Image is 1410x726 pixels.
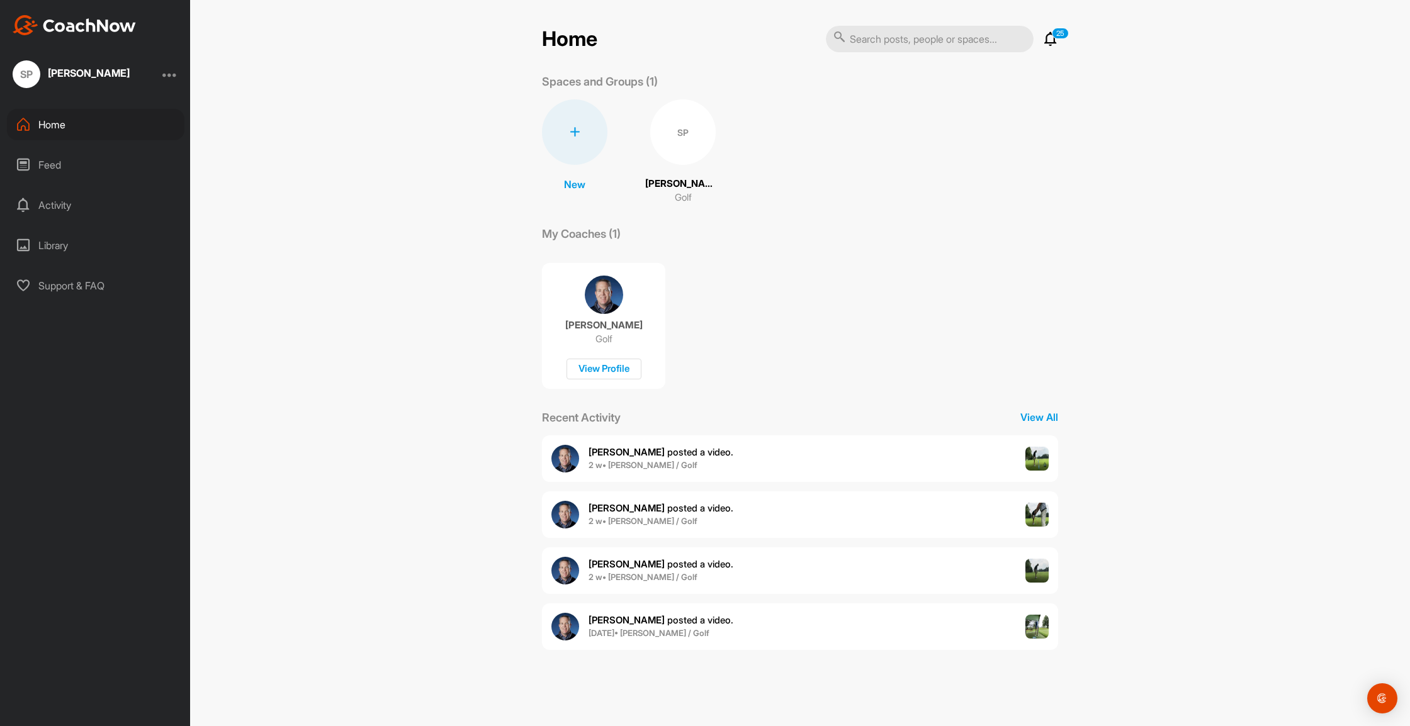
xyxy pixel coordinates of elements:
[1025,559,1049,583] img: post image
[589,516,697,526] b: 2 w • [PERSON_NAME] / Golf
[589,502,665,514] b: [PERSON_NAME]
[589,614,665,626] b: [PERSON_NAME]
[1025,447,1049,471] img: post image
[675,191,692,205] p: Golf
[13,60,40,88] div: SP
[589,502,733,514] span: posted a video .
[650,99,716,165] div: SP
[1367,683,1397,713] div: Open Intercom Messenger
[7,230,184,261] div: Library
[542,73,658,90] p: Spaces and Groups (1)
[589,628,709,638] b: [DATE] • [PERSON_NAME] / Golf
[48,68,130,78] div: [PERSON_NAME]
[1025,503,1049,527] img: post image
[645,99,721,205] a: SP[PERSON_NAME]Golf
[1025,615,1049,639] img: post image
[567,359,641,379] div: View Profile
[589,558,665,570] b: [PERSON_NAME]
[7,270,184,301] div: Support & FAQ
[589,460,697,470] b: 2 w • [PERSON_NAME] / Golf
[564,177,585,192] p: New
[551,613,579,640] img: user avatar
[551,501,579,528] img: user avatar
[585,276,623,314] img: coach avatar
[542,225,621,242] p: My Coaches (1)
[589,572,697,582] b: 2 w • [PERSON_NAME] / Golf
[551,557,579,584] img: user avatar
[551,445,579,472] img: user avatar
[595,333,612,345] p: Golf
[1052,28,1069,39] p: 25
[7,189,184,221] div: Activity
[7,149,184,181] div: Feed
[826,26,1034,52] input: Search posts, people or spaces...
[589,446,665,458] b: [PERSON_NAME]
[589,446,733,458] span: posted a video .
[1020,410,1058,425] p: View All
[589,614,733,626] span: posted a video .
[7,109,184,140] div: Home
[542,409,621,426] p: Recent Activity
[589,558,733,570] span: posted a video .
[13,15,136,35] img: CoachNow
[542,27,597,52] h2: Home
[645,177,721,191] p: [PERSON_NAME]
[565,319,643,332] p: [PERSON_NAME]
